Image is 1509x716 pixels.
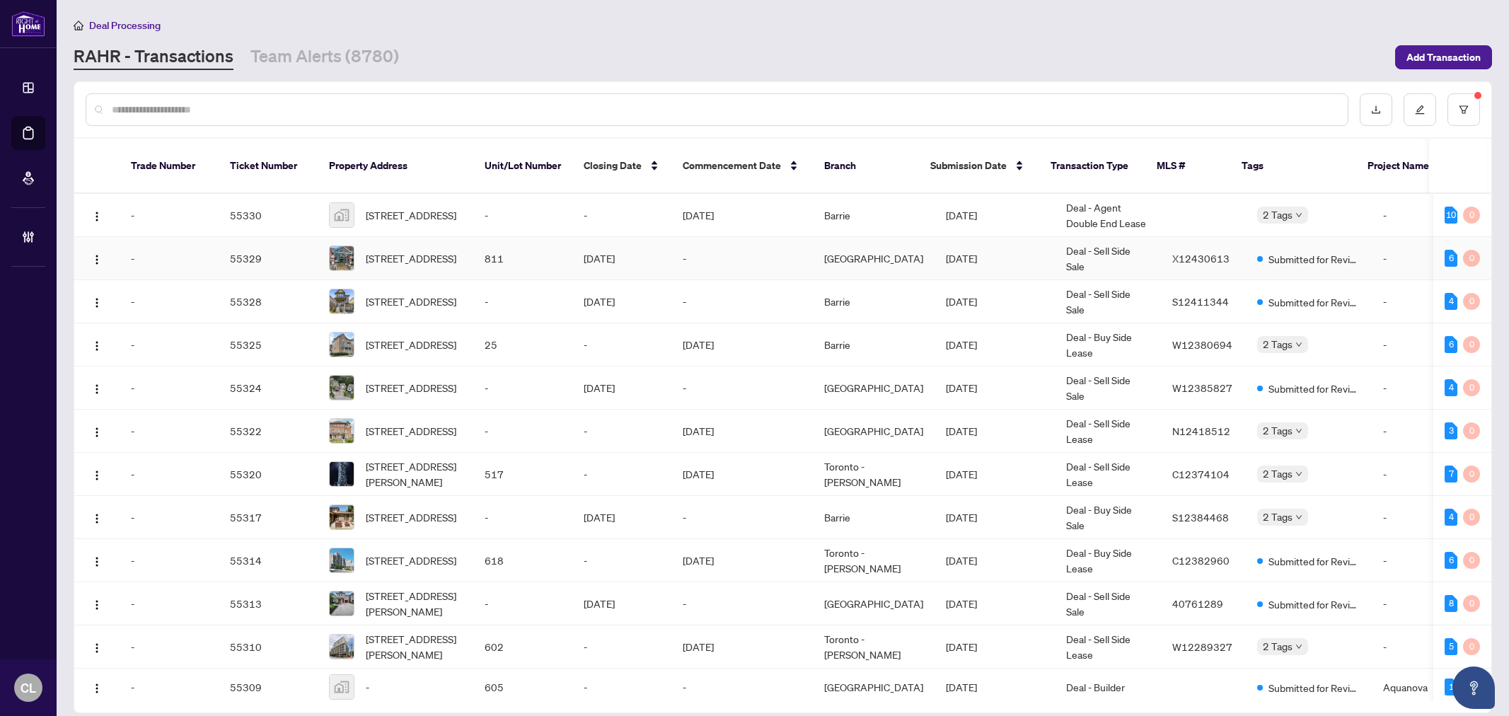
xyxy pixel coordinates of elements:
div: 4 [1445,379,1457,396]
td: 55328 [219,280,318,323]
span: C12382960 [1172,554,1230,567]
span: [STREET_ADDRESS][PERSON_NAME] [366,588,462,619]
img: Logo [91,470,103,481]
img: Logo [91,427,103,438]
div: 1 [1445,679,1457,695]
button: Logo [86,420,108,442]
td: Deal - Sell Side Lease [1055,453,1161,496]
div: 0 [1463,336,1480,353]
img: thumbnail-img [330,675,354,699]
img: Logo [91,297,103,308]
td: - [120,582,219,625]
button: Logo [86,204,108,226]
span: [STREET_ADDRESS] [366,207,456,223]
td: [GEOGRAPHIC_DATA] [813,237,935,280]
th: Project Name [1356,139,1441,194]
img: Logo [91,599,103,611]
button: Logo [86,247,108,270]
td: Barrie [813,496,935,539]
td: 55324 [219,366,318,410]
td: [DATE] [572,366,671,410]
img: thumbnail-img [330,591,354,616]
td: [DATE] [935,280,1055,323]
td: Barrie [813,194,935,237]
td: - [1372,280,1457,323]
button: Logo [86,549,108,572]
td: - [572,669,671,706]
span: 2 Tags [1263,638,1293,654]
td: [DATE] [671,194,813,237]
td: [DATE] [935,237,1055,280]
div: 4 [1445,509,1457,526]
span: CL [21,678,36,698]
span: [STREET_ADDRESS] [366,250,456,266]
span: Closing Date [584,158,642,173]
span: 2 Tags [1263,207,1293,223]
th: Commencement Date [671,139,813,194]
span: 2 Tags [1263,336,1293,352]
span: - [366,679,369,695]
span: [STREET_ADDRESS] [366,337,456,352]
button: Logo [86,592,108,615]
td: Toronto - [PERSON_NAME] [813,453,935,496]
div: 0 [1463,595,1480,612]
td: - [1372,323,1457,366]
div: 0 [1463,466,1480,483]
img: Logo [91,383,103,395]
td: Toronto - [PERSON_NAME] [813,625,935,669]
th: Submission Date [919,139,1039,194]
span: W12289327 [1172,640,1232,653]
span: home [74,21,83,30]
td: Deal - Buy Side Sale [1055,496,1161,539]
td: [DATE] [935,453,1055,496]
img: logo [11,11,45,37]
span: down [1295,514,1302,521]
td: - [572,453,671,496]
td: - [572,410,671,453]
button: Logo [86,463,108,485]
span: download [1371,105,1381,115]
img: thumbnail-img [330,376,354,400]
img: Logo [91,556,103,567]
span: Submitted for Review [1268,680,1360,695]
span: Submission Date [930,158,1007,173]
td: 618 [473,539,572,582]
td: - [120,194,219,237]
span: Submitted for Review [1268,294,1360,310]
td: - [671,669,813,706]
div: 10 [1445,207,1457,224]
td: - [120,366,219,410]
td: [DATE] [572,496,671,539]
div: 7 [1445,466,1457,483]
td: 55314 [219,539,318,582]
td: 25 [473,323,572,366]
td: Deal - Sell Side Sale [1055,237,1161,280]
td: [DATE] [572,582,671,625]
img: Logo [91,683,103,694]
th: Trade Number [120,139,219,194]
td: 811 [473,237,572,280]
div: 0 [1463,379,1480,396]
img: thumbnail-img [330,333,354,357]
span: [STREET_ADDRESS] [366,380,456,395]
div: 6 [1445,552,1457,569]
td: - [671,366,813,410]
td: - [1372,366,1457,410]
span: 2 Tags [1263,466,1293,482]
th: Ticket Number [219,139,318,194]
th: Tags [1230,139,1356,194]
img: Logo [91,642,103,654]
span: filter [1459,105,1469,115]
img: thumbnail-img [330,203,354,227]
span: 2 Tags [1263,422,1293,439]
span: S12384468 [1172,511,1229,524]
td: 55320 [219,453,318,496]
td: [DATE] [671,539,813,582]
img: Logo [91,211,103,222]
td: 55329 [219,237,318,280]
span: Deal Processing [89,19,161,32]
td: - [671,280,813,323]
button: Open asap [1452,666,1495,709]
a: Team Alerts (8780) [250,45,399,70]
span: W12380694 [1172,338,1232,351]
